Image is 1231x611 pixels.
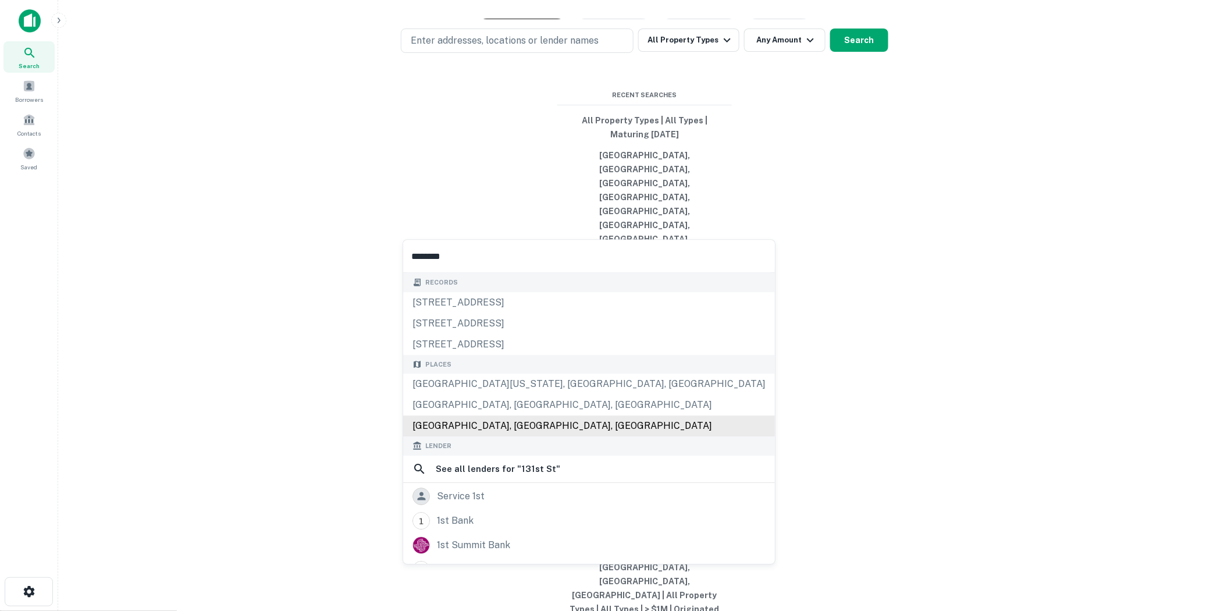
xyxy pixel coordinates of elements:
[403,484,775,509] a: service 1st
[557,90,732,100] span: Recent Searches
[557,110,732,145] button: All Property Types | All Types | Maturing [DATE]
[557,145,732,389] button: [GEOGRAPHIC_DATA], [GEOGRAPHIC_DATA], [GEOGRAPHIC_DATA], [GEOGRAPHIC_DATA], [GEOGRAPHIC_DATA], [G...
[425,441,451,451] span: Lender
[403,334,775,355] div: [STREET_ADDRESS]
[3,143,55,174] a: Saved
[437,512,474,530] div: 1st bank
[437,488,485,505] div: service 1st
[437,561,507,578] div: 1st source bank
[413,562,429,578] img: picture
[19,61,40,70] span: Search
[403,415,775,436] div: [GEOGRAPHIC_DATA], [GEOGRAPHIC_DATA], [GEOGRAPHIC_DATA]
[403,374,775,395] div: [GEOGRAPHIC_DATA][US_STATE], [GEOGRAPHIC_DATA], [GEOGRAPHIC_DATA]
[638,29,739,52] button: All Property Types
[401,29,634,53] button: Enter addresses, locations or lender names
[3,109,55,140] a: Contacts
[436,462,560,476] h6: See all lenders for " 131st St "
[413,513,429,529] img: 1stbank-online.com.png
[403,533,775,557] a: 1st summit bank
[437,537,510,554] div: 1st summit bank
[3,75,55,106] a: Borrowers
[830,29,888,52] button: Search
[403,292,775,313] div: [STREET_ADDRESS]
[15,95,43,104] span: Borrowers
[413,537,429,553] img: picture
[403,509,775,533] a: 1st bank
[425,278,458,287] span: Records
[19,9,41,33] img: capitalize-icon.png
[411,34,599,48] p: Enter addresses, locations or lender names
[21,162,38,172] span: Saved
[1173,518,1231,574] iframe: Chat Widget
[403,395,775,415] div: [GEOGRAPHIC_DATA], [GEOGRAPHIC_DATA], [GEOGRAPHIC_DATA]
[403,313,775,334] div: [STREET_ADDRESS]
[17,129,41,138] span: Contacts
[403,557,775,582] a: 1st source bank
[425,360,451,370] span: Places
[744,29,826,52] button: Any Amount
[3,41,55,73] a: Search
